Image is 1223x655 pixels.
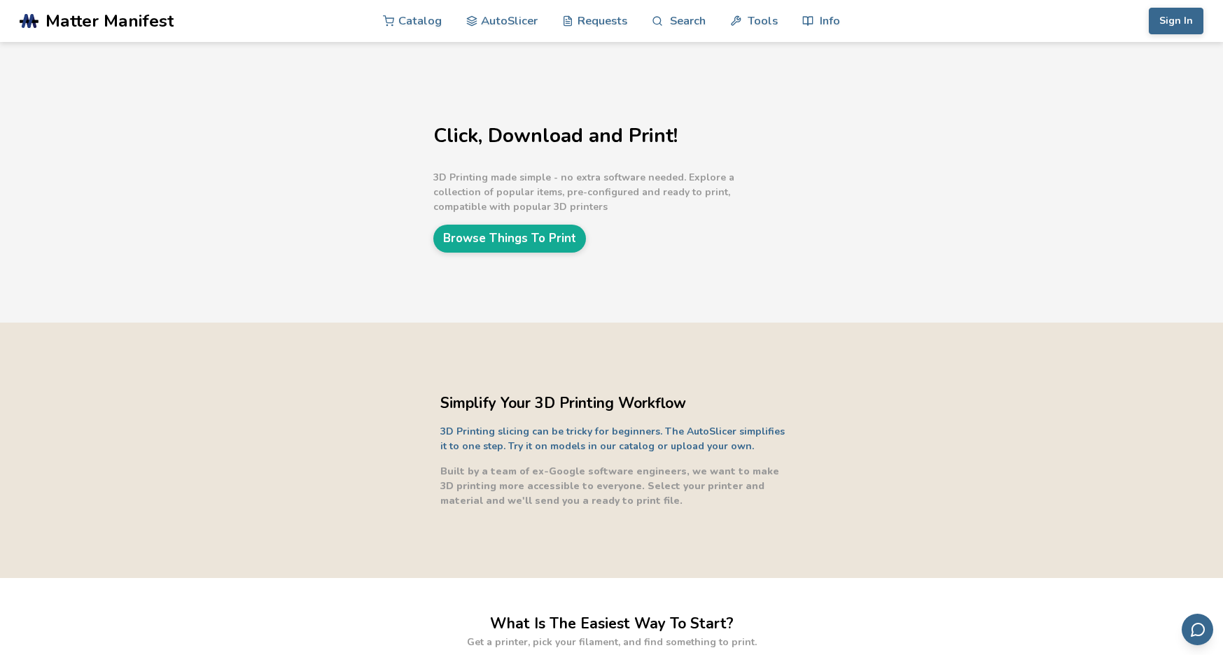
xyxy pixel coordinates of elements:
p: Get a printer, pick your filament, and find something to print. [467,635,757,649]
p: Built by a team of ex-Google software engineers, we want to make 3D printing more accessible to e... [440,464,790,508]
h2: Simplify Your 3D Printing Workflow [440,393,790,414]
button: Sign In [1149,8,1203,34]
h2: What Is The Easiest Way To Start? [490,613,734,635]
h1: Click, Download and Print! [433,125,783,147]
p: 3D Printing slicing can be tricky for beginners. The AutoSlicer simplifies it to one step. Try it... [440,424,790,453]
a: Browse Things To Print [433,225,586,252]
p: 3D Printing made simple - no extra software needed. Explore a collection of popular items, pre-co... [433,170,783,214]
button: Send feedback via email [1182,614,1213,645]
span: Matter Manifest [46,11,174,31]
